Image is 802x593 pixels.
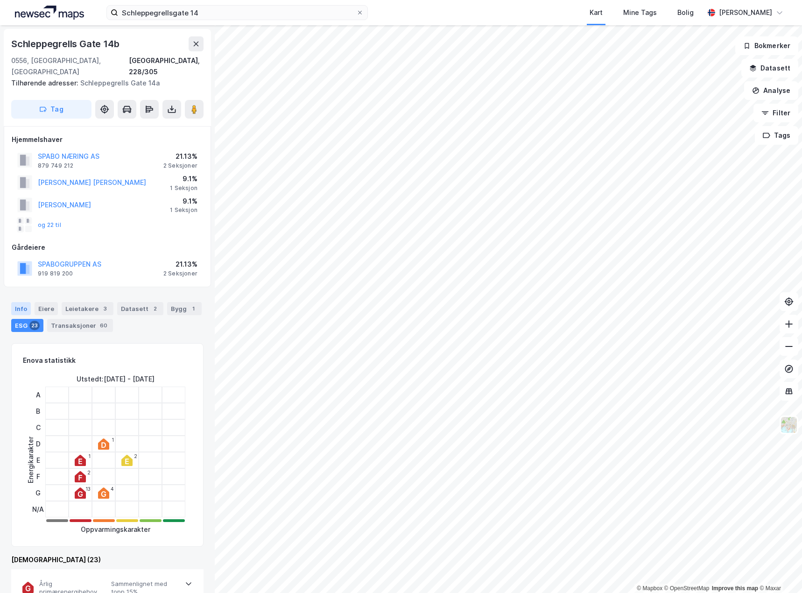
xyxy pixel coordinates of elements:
div: Oppvarmingskarakter [81,524,150,535]
div: 13 [85,486,91,492]
div: 3 [100,304,110,313]
div: 919 819 200 [38,270,73,277]
div: Energikarakter [25,437,36,483]
div: A [32,387,44,403]
div: 1 [189,304,198,313]
button: Datasett [741,59,798,78]
div: Datasett [117,302,163,315]
img: logo.a4113a55bc3d86da70a041830d287a7e.svg [15,6,84,20]
a: Mapbox [637,585,662,592]
div: 1 [112,437,114,443]
div: Schleppegrells Gate 14a [11,78,196,89]
button: Analyse [744,81,798,100]
div: 2 [87,470,91,475]
div: 23 [29,321,40,330]
button: Tag [11,100,91,119]
div: Kontrollprogram for chat [755,548,802,593]
div: D [32,436,44,452]
div: B [32,403,44,419]
div: Mine Tags [623,7,657,18]
div: [PERSON_NAME] [719,7,772,18]
div: Info [11,302,31,315]
a: Improve this map [712,585,758,592]
div: Bolig [677,7,694,18]
div: 21.13% [163,259,197,270]
div: 0556, [GEOGRAPHIC_DATA], [GEOGRAPHIC_DATA] [11,55,129,78]
div: 1 Seksjon [170,206,197,214]
div: Transaksjoner [47,319,113,332]
div: 2 Seksjoner [163,162,197,169]
div: 1 [88,453,91,459]
div: Enova statistikk [23,355,76,366]
span: Tilhørende adresser: [11,79,80,87]
div: Bygg [167,302,202,315]
div: 2 Seksjoner [163,270,197,277]
div: Hjemmelshaver [12,134,203,145]
a: OpenStreetMap [664,585,710,592]
div: [GEOGRAPHIC_DATA], 228/305 [129,55,204,78]
iframe: Chat Widget [755,548,802,593]
button: Bokmerker [735,36,798,55]
div: Utstedt : [DATE] - [DATE] [77,374,155,385]
div: Leietakere [62,302,113,315]
div: 2 [134,453,137,459]
div: 21.13% [163,151,197,162]
div: 879 749 212 [38,162,73,169]
div: ESG [11,319,43,332]
div: 9.1% [170,173,197,184]
div: Schleppegrells Gate 14b [11,36,121,51]
div: N/A [32,501,44,517]
input: Søk på adresse, matrikkel, gårdeiere, leietakere eller personer [118,6,356,20]
button: Filter [753,104,798,122]
div: 60 [98,321,109,330]
div: C [32,419,44,436]
div: Eiere [35,302,58,315]
div: Gårdeiere [12,242,203,253]
div: E [32,452,44,468]
div: 1 Seksjon [170,184,197,192]
button: Tags [755,126,798,145]
div: 9.1% [170,196,197,207]
div: [DEMOGRAPHIC_DATA] (23) [11,554,204,565]
div: 2 [150,304,160,313]
div: F [32,468,44,485]
div: 4 [111,486,114,492]
div: Kart [590,7,603,18]
div: G [32,485,44,501]
img: Z [780,416,798,434]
